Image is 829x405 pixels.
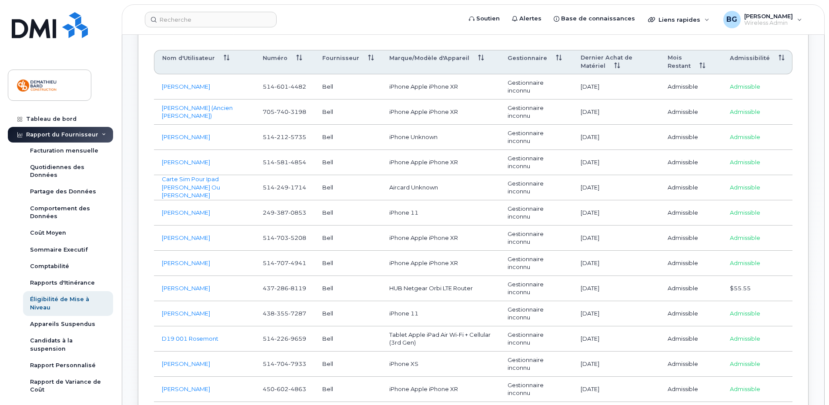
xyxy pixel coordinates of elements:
[314,200,381,226] td: Bell
[506,10,548,27] a: Alertes
[660,352,722,377] td: Admissible
[263,133,306,140] span: 514
[274,360,288,367] span: 704
[314,125,381,150] td: Bell
[660,175,722,200] td: Admissible
[263,83,306,90] span: 514
[573,251,660,276] td: [DATE]
[660,125,722,150] td: Admissible
[288,285,306,292] span: 8119
[263,159,306,166] span: 514
[722,301,792,326] td: Admissible
[314,251,381,276] td: Bell
[381,276,500,301] td: HUB Netgear Orbi LTE Router
[314,326,381,352] td: Bell
[573,200,660,226] td: [DATE]
[288,209,306,216] span: 0853
[660,301,722,326] td: Admissible
[722,100,792,125] td: Admissible
[660,200,722,226] td: Admissible
[162,104,233,120] a: [PERSON_NAME] (Ancien [PERSON_NAME])
[381,74,500,100] td: iPhone Apple iPhone XR
[263,108,306,115] span: 705
[154,50,255,74] th: Nom d'Utilisateur: activer pour trier la colonne par ordre croissant
[255,50,314,74] th: Numéro: activer pour trier la colonne par ordre croissant
[314,377,381,402] td: Bell
[573,175,660,200] td: [DATE]
[381,150,500,175] td: iPhone Apple iPhone XR
[288,310,306,317] span: 7287
[573,326,660,352] td: [DATE]
[145,12,277,27] input: Recherche
[274,209,288,216] span: 387
[314,100,381,125] td: Bell
[573,150,660,175] td: [DATE]
[274,285,288,292] span: 286
[381,251,500,276] td: iPhone Apple iPhone XR
[274,133,288,140] span: 212
[744,13,793,20] span: [PERSON_NAME]
[722,352,792,377] td: Admissible
[263,184,306,191] span: 514
[660,226,722,251] td: Admissible
[381,226,500,251] td: iPhone Apple iPhone XR
[162,234,210,241] a: [PERSON_NAME]
[573,352,660,377] td: [DATE]
[573,125,660,150] td: [DATE]
[274,335,288,342] span: 226
[660,100,722,125] td: Admissible
[162,209,210,216] a: [PERSON_NAME]
[263,360,306,367] span: 514
[314,175,381,200] td: Bell
[288,159,306,166] span: 4854
[288,184,306,191] span: 1714
[162,259,210,266] a: [PERSON_NAME]
[642,11,715,28] div: Liens rapides
[722,251,792,276] td: Admissible
[162,360,210,367] a: [PERSON_NAME]
[573,301,660,326] td: [DATE]
[660,50,722,74] th: Mois Restant: activer pour trier la colonne par ordre croissant
[722,276,792,301] td: $55.55
[659,16,700,23] span: Liens rapides
[660,326,722,352] td: Admissible
[263,234,306,241] span: 514
[722,74,792,100] td: Admissible
[500,326,573,352] td: Gestionnaire inconnu
[381,377,500,402] td: iPhone Apple iPhone XR
[162,385,210,392] a: [PERSON_NAME]
[660,276,722,301] td: Admissible
[162,310,210,317] a: [PERSON_NAME]
[722,377,792,402] td: Admissible
[722,125,792,150] td: Admissible
[274,310,288,317] span: 355
[660,74,722,100] td: Admissible
[500,301,573,326] td: Gestionnaire inconnu
[288,133,306,140] span: 5735
[162,159,210,166] a: [PERSON_NAME]
[381,100,500,125] td: iPhone Apple iPhone XR
[381,301,500,326] td: iPhone 11
[500,100,573,125] td: Gestionnaire inconnu
[274,108,288,115] span: 740
[500,251,573,276] td: Gestionnaire inconnu
[263,385,306,392] span: 450
[500,50,573,74] th: Gestionnaire: activer pour trier la colonne par ordre croissant
[573,50,660,74] th: Dernier Achat de Matériel: activer pour trier la colonne par ordre croissant
[162,176,220,199] a: Carte Sim Pour Ipad [PERSON_NAME] Ou [PERSON_NAME]
[263,335,306,342] span: 514
[288,259,306,266] span: 4941
[717,11,808,28] div: Bianka Grenier
[274,385,288,392] span: 602
[573,276,660,301] td: [DATE]
[162,285,210,292] a: [PERSON_NAME]
[381,200,500,226] td: iPhone 11
[500,74,573,100] td: Gestionnaire inconnu
[744,20,793,27] span: Wireless Admin
[500,377,573,402] td: Gestionnaire inconnu
[381,50,500,74] th: Marque/Modèle d'Appareil: activer pour trier la colonne par ordre croissant
[463,10,506,27] a: Soutien
[274,83,288,90] span: 601
[660,251,722,276] td: Admissible
[660,150,722,175] td: Admissible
